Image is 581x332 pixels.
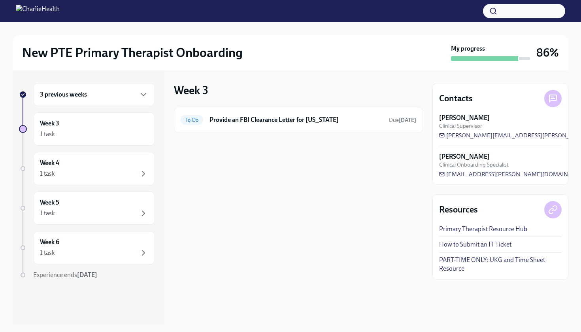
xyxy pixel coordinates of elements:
[40,169,55,178] div: 1 task
[16,5,60,17] img: CharlieHealth
[181,117,203,123] span: To Do
[209,116,383,124] h6: Provide an FBI Clearance Letter for [US_STATE]
[451,44,485,53] strong: My progress
[40,198,59,207] h6: Week 5
[439,256,562,273] a: PART-TIME ONLY: UKG and Time Sheet Resource
[19,112,155,146] a: Week 31 task
[439,114,490,122] strong: [PERSON_NAME]
[399,117,416,123] strong: [DATE]
[40,209,55,218] div: 1 task
[19,231,155,264] a: Week 61 task
[40,119,59,128] h6: Week 3
[33,271,97,279] span: Experience ends
[40,130,55,138] div: 1 task
[40,238,59,247] h6: Week 6
[40,159,59,167] h6: Week 4
[536,46,559,60] h3: 86%
[33,83,155,106] div: 3 previous weeks
[389,117,416,123] span: Due
[174,83,208,97] h3: Week 3
[439,225,527,233] a: Primary Therapist Resource Hub
[77,271,97,279] strong: [DATE]
[389,116,416,124] span: October 2nd, 2025 07:00
[40,249,55,257] div: 1 task
[19,152,155,185] a: Week 41 task
[439,152,490,161] strong: [PERSON_NAME]
[40,90,87,99] h6: 3 previous weeks
[439,161,509,169] span: Clinical Onboarding Specialist
[22,45,243,61] h2: New PTE Primary Therapist Onboarding
[439,240,511,249] a: How to Submit an IT Ticket
[181,114,416,126] a: To DoProvide an FBI Clearance Letter for [US_STATE]Due[DATE]
[19,192,155,225] a: Week 51 task
[439,204,478,216] h4: Resources
[439,93,473,104] h4: Contacts
[439,122,482,130] span: Clinical Supervisor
